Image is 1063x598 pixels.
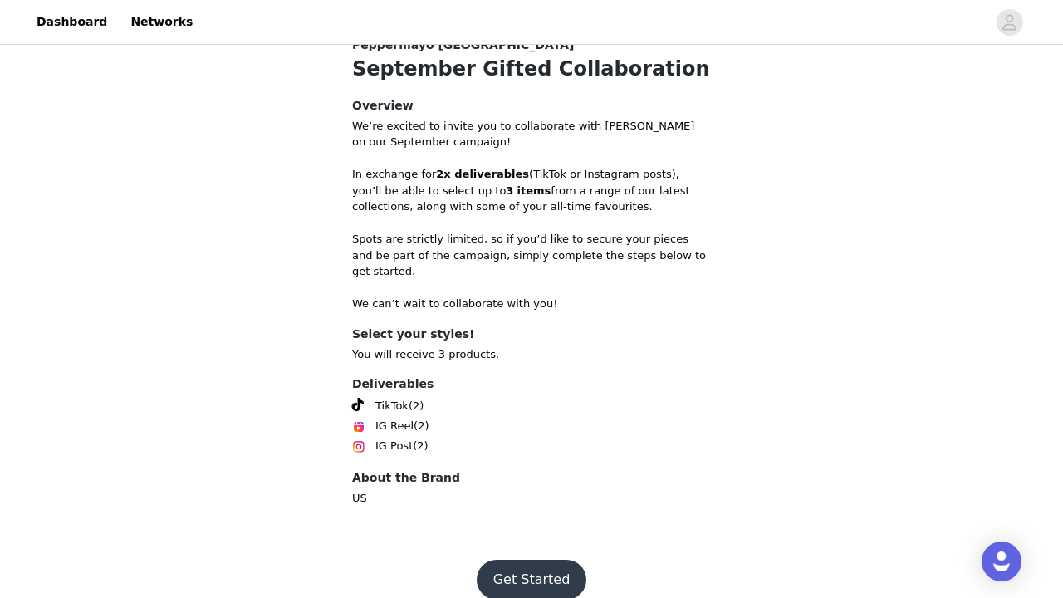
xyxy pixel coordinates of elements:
h4: Deliverables [352,375,711,393]
div: Open Intercom Messenger [982,542,1021,581]
span: TikTok [375,398,409,414]
p: We’re excited to invite you to collaborate with [PERSON_NAME] on our September campaign! [352,118,711,150]
span: Peppermayo [GEOGRAPHIC_DATA] [352,37,574,54]
a: Networks [120,3,203,41]
strong: 3 [506,184,513,197]
h4: About the Brand [352,469,711,487]
p: You will receive 3 products. [352,346,711,363]
img: Instagram Reels Icon [352,420,365,434]
h1: September Gifted Collaboration [352,54,711,84]
span: IG Post [375,438,413,454]
a: Dashboard [27,3,117,41]
span: (2) [413,438,428,454]
span: (2) [409,398,424,414]
h4: Select your styles! [352,326,711,343]
p: US [352,490,711,507]
h4: Overview [352,97,711,115]
span: IG Reel [375,418,414,434]
strong: 2x deliverables [436,168,529,180]
strong: items [517,184,551,197]
p: Spots are strictly limited, so if you’d like to secure your pieces and be part of the campaign, s... [352,231,711,280]
img: Instagram Icon [352,440,365,453]
div: avatar [1002,9,1017,36]
p: In exchange for (TikTok or Instagram posts), you’ll be able to select up to from a range of our l... [352,166,711,215]
span: (2) [414,418,429,434]
p: We can’t wait to collaborate with you! [352,296,711,312]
